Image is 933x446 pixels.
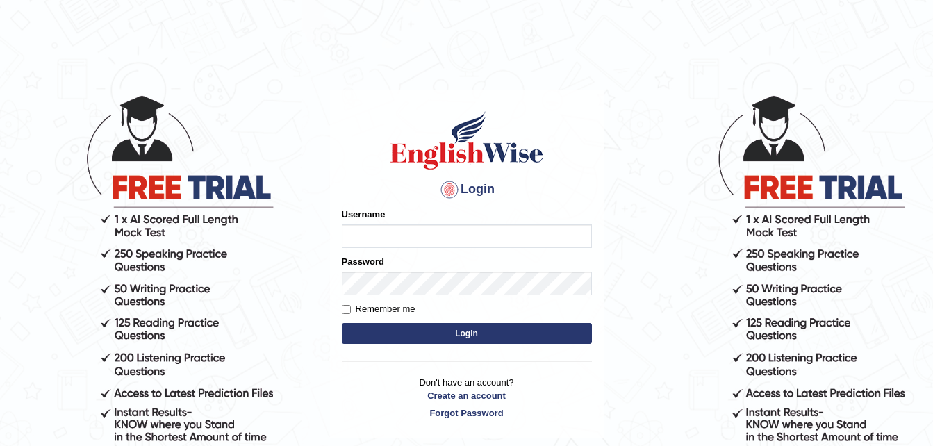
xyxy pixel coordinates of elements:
label: Password [342,255,384,268]
a: Create an account [342,389,592,402]
img: Logo of English Wise sign in for intelligent practice with AI [388,109,546,172]
label: Username [342,208,386,221]
p: Don't have an account? [342,376,592,419]
h4: Login [342,179,592,201]
label: Remember me [342,302,415,316]
a: Forgot Password [342,406,592,420]
input: Remember me [342,305,351,314]
button: Login [342,323,592,344]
